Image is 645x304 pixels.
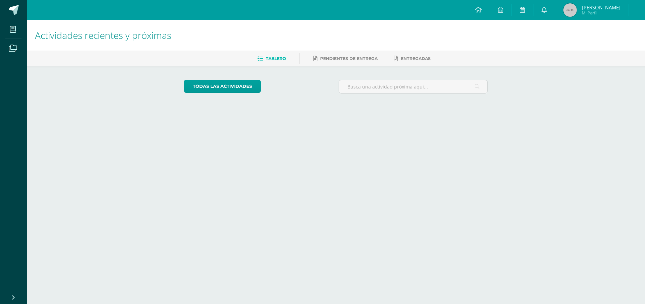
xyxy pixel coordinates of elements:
[401,56,431,61] span: Entregadas
[266,56,286,61] span: Tablero
[582,10,620,16] span: Mi Perfil
[394,53,431,64] a: Entregadas
[313,53,378,64] a: Pendientes de entrega
[563,3,577,17] img: 45x45
[35,29,171,42] span: Actividades recientes y próximas
[582,4,620,11] span: [PERSON_NAME]
[320,56,378,61] span: Pendientes de entrega
[257,53,286,64] a: Tablero
[339,80,488,93] input: Busca una actividad próxima aquí...
[184,80,261,93] a: todas las Actividades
